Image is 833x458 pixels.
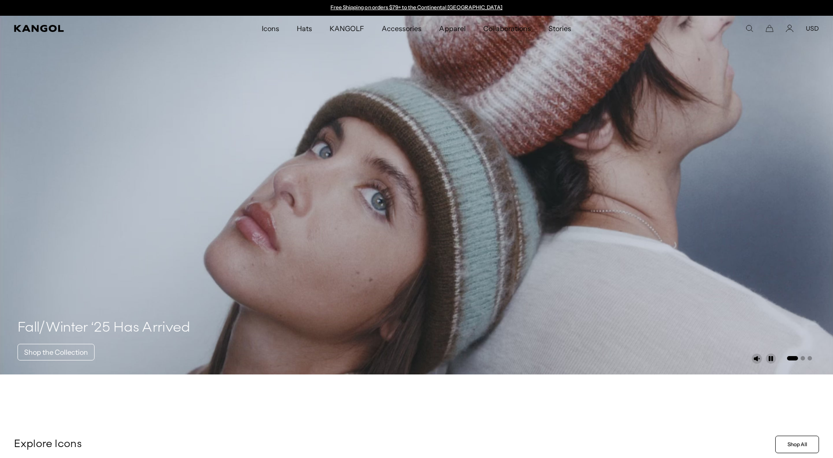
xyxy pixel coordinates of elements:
button: Go to slide 3 [808,356,812,360]
ul: Select a slide to show [786,354,812,361]
slideshow-component: Announcement bar [327,4,507,11]
a: Hats [288,16,321,41]
a: Apparel [430,16,474,41]
span: Stories [548,16,571,41]
summary: Search here [745,24,753,32]
a: Icons [253,16,288,41]
button: Go to slide 2 [801,356,805,360]
button: Pause [766,353,776,364]
span: Icons [262,16,279,41]
h4: Fall/Winter ‘25 Has Arrived [18,319,190,337]
a: Shop the Collection [18,344,95,360]
button: Go to slide 1 [787,356,798,360]
span: Hats [297,16,312,41]
span: Accessories [382,16,422,41]
span: Apparel [439,16,465,41]
button: Cart [766,24,773,32]
a: Account [786,24,794,32]
div: Announcement [327,4,507,11]
a: Accessories [373,16,430,41]
a: Collaborations [474,16,540,41]
span: Collaborations [483,16,531,41]
p: Explore Icons [14,438,772,451]
a: Free Shipping on orders $79+ to the Continental [GEOGRAPHIC_DATA] [330,4,503,10]
button: Unmute [752,353,762,364]
a: Kangol [14,25,173,32]
span: KANGOLF [330,16,364,41]
a: Stories [540,16,580,41]
button: USD [806,24,819,32]
a: Shop All [775,436,819,453]
a: KANGOLF [321,16,373,41]
div: 1 of 2 [327,4,507,11]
